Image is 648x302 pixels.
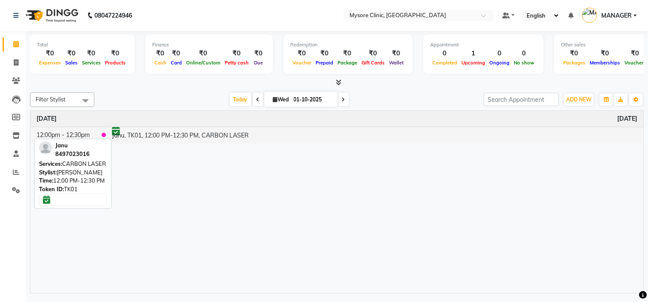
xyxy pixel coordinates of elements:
td: 12:00pm - 12:30pm [30,127,96,143]
span: Sales [63,60,80,66]
div: 0 [430,49,459,58]
div: TK01 [39,185,107,194]
span: Today [230,93,251,106]
span: Upcoming [459,60,487,66]
span: Services: [39,160,62,167]
span: ADD NEW [566,96,591,103]
span: Due [252,60,265,66]
span: Ongoing [487,60,512,66]
div: ₹0 [63,49,80,58]
th: October 1, 2025 [30,111,643,127]
div: 1 [459,49,487,58]
div: ₹0 [561,49,588,58]
div: Finance [152,41,266,49]
a: October 1, 2025 [36,114,57,123]
div: ₹0 [290,49,313,58]
span: Stylist: [39,169,57,176]
span: Time: [39,177,53,184]
div: ₹0 [313,49,335,58]
div: ₹0 [251,49,266,58]
div: Total [37,41,128,49]
div: 0 [512,49,536,58]
div: ₹0 [37,49,63,58]
span: CARBON LASER [62,160,106,167]
span: Wed [271,96,291,103]
div: Redemption [290,41,406,49]
img: MANAGER [582,8,597,23]
span: Janu [55,142,68,149]
div: ₹0 [335,49,359,58]
span: Vouchers [622,60,648,66]
div: ₹0 [80,49,103,58]
div: ₹0 [184,49,223,58]
div: ₹0 [223,49,251,58]
b: 08047224946 [94,3,132,27]
div: ₹0 [103,49,128,58]
div: ₹0 [359,49,387,58]
span: Card [169,60,184,66]
span: Products [103,60,128,66]
button: ADD NEW [564,94,594,106]
a: October 1, 2025 [617,114,637,123]
td: Janu, TK01, 12:00 PM-12:30 PM, CARBON LASER [106,127,643,143]
span: Cash [152,60,169,66]
span: Services [80,60,103,66]
div: 12:00 PM-12:30 PM [39,177,107,185]
span: Prepaid [313,60,335,66]
div: ₹0 [169,49,184,58]
span: Wallet [387,60,406,66]
div: Appointment [430,41,536,49]
img: profile [39,141,52,154]
div: 8497023016 [55,150,90,159]
div: 0 [487,49,512,58]
span: Expenses [37,60,63,66]
div: ₹0 [387,49,406,58]
span: Gift Cards [359,60,387,66]
span: Online/Custom [184,60,223,66]
span: Filter Stylist [36,96,66,103]
span: Petty cash [223,60,251,66]
span: No show [512,60,536,66]
span: MANAGER [601,11,632,20]
span: Packages [561,60,588,66]
span: Package [335,60,359,66]
span: Memberships [588,60,622,66]
div: ₹0 [152,49,169,58]
span: Token ID: [39,186,64,192]
span: Voucher [290,60,313,66]
span: Completed [430,60,459,66]
div: [PERSON_NAME] [39,168,107,177]
div: ₹0 [588,49,622,58]
div: ₹0 [622,49,648,58]
img: logo [22,3,81,27]
input: 2025-10-01 [291,93,334,106]
input: Search Appointment [484,93,559,106]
